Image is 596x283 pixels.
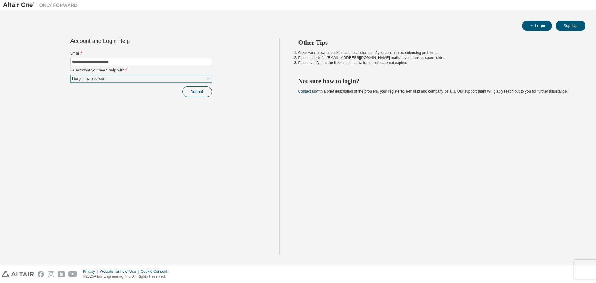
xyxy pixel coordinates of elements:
[3,2,81,8] img: Altair One
[70,68,212,73] label: Select what you need help with
[298,77,575,85] h2: Not sure how to login?
[58,271,65,277] img: linkedin.svg
[68,271,77,277] img: youtube.svg
[522,21,552,31] button: Login
[298,60,575,65] li: Please verify that the links in the activation e-mails are not expired.
[70,39,184,43] div: Account and Login Help
[2,271,34,277] img: altair_logo.svg
[48,271,54,277] img: instagram.svg
[182,86,212,97] button: Submit
[298,50,575,55] li: Clear your browser cookies and local storage, if you continue experiencing problems.
[556,21,585,31] button: Sign Up
[71,75,212,82] div: I forgot my password
[70,51,212,56] label: Email
[141,269,171,274] div: Cookie Consent
[71,75,107,82] div: I forgot my password
[298,89,568,94] span: with a brief description of the problem, your registered e-mail id and company details. Our suppo...
[38,271,44,277] img: facebook.svg
[100,269,141,274] div: Website Terms of Use
[298,39,575,47] h2: Other Tips
[83,274,171,279] p: © 2025 Altair Engineering, Inc. All Rights Reserved.
[298,89,316,94] a: Contact us
[298,55,575,60] li: Please check for [EMAIL_ADDRESS][DOMAIN_NAME] mails in your junk or spam folder.
[83,269,100,274] div: Privacy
